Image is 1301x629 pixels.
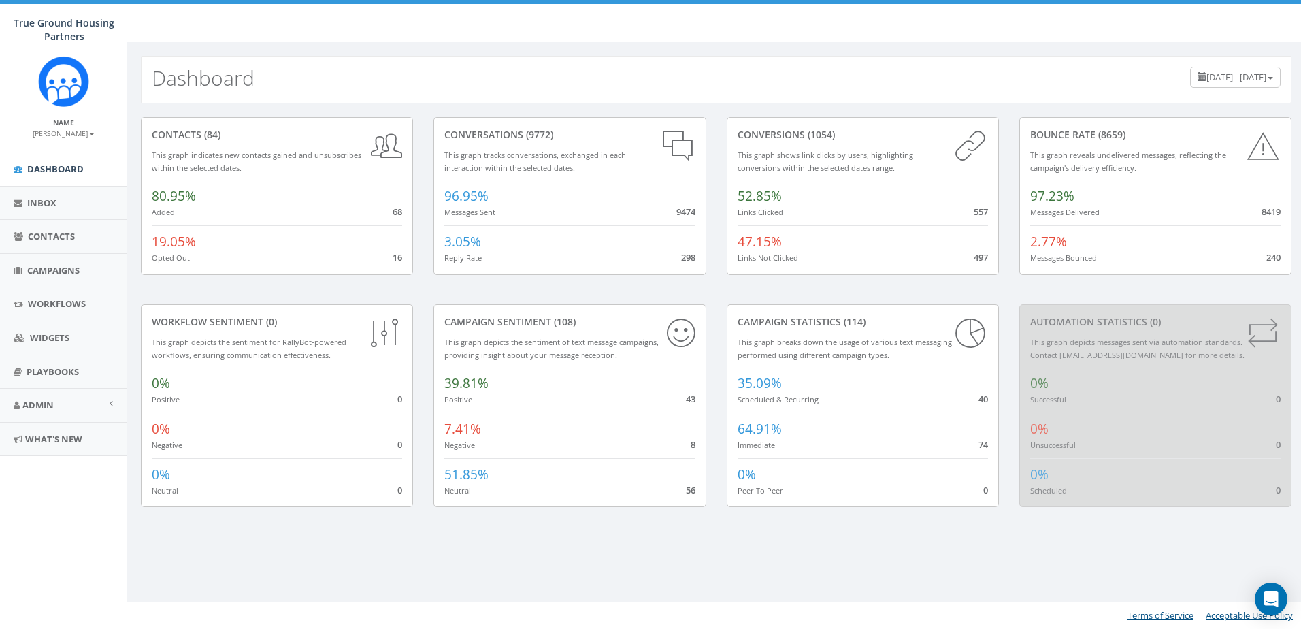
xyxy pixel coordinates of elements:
small: Added [152,207,175,217]
span: 497 [974,251,988,263]
span: 19.05% [152,233,196,251]
span: 0% [1030,466,1049,483]
span: 0% [738,466,756,483]
span: (114) [841,315,866,328]
span: 8 [691,438,695,451]
span: (108) [551,315,576,328]
small: Positive [152,394,180,404]
span: Contacts [28,230,75,242]
span: 80.95% [152,187,196,205]
small: Neutral [152,485,178,496]
small: Messages Delivered [1030,207,1100,217]
small: Messages Bounced [1030,253,1097,263]
span: 0 [397,438,402,451]
span: (0) [1147,315,1161,328]
small: This graph shows link clicks by users, highlighting conversions within the selected dates range. [738,150,913,173]
span: 9474 [676,206,695,218]
small: Positive [444,394,472,404]
a: Terms of Service [1127,609,1193,622]
span: 0 [397,393,402,405]
span: 8419 [1262,206,1281,218]
small: Immediate [738,440,775,450]
div: Bounce Rate [1030,128,1281,142]
div: conversions [738,128,988,142]
span: Widgets [30,332,69,344]
small: This graph breaks down the usage of various text messaging performed using different campaign types. [738,337,952,360]
span: 52.85% [738,187,782,205]
small: Scheduled [1030,485,1067,496]
span: 240 [1266,251,1281,263]
span: 35.09% [738,374,782,392]
small: Scheduled & Recurring [738,394,819,404]
span: 51.85% [444,466,489,483]
small: Links Not Clicked [738,253,798,263]
a: [PERSON_NAME] [33,127,95,139]
div: Campaign Sentiment [444,315,695,329]
div: Campaign Statistics [738,315,988,329]
small: Reply Rate [444,253,482,263]
span: 7.41% [444,420,481,438]
span: 0% [1030,374,1049,392]
span: (84) [201,128,220,141]
div: Open Intercom Messenger [1255,583,1287,615]
a: Acceptable Use Policy [1206,609,1293,622]
small: [PERSON_NAME] [33,129,95,138]
span: Workflows [28,297,86,310]
span: (1054) [805,128,835,141]
small: Neutral [444,485,471,496]
span: 0 [1276,438,1281,451]
div: conversations [444,128,695,142]
span: Inbox [27,197,56,209]
small: This graph reveals undelivered messages, reflecting the campaign's delivery efficiency. [1030,150,1226,173]
img: Rally_Corp_Logo_1.png [38,56,89,107]
small: This graph depicts the sentiment for RallyBot-powered workflows, ensuring communication effective... [152,337,346,360]
span: Admin [22,399,54,411]
small: Successful [1030,394,1066,404]
small: This graph depicts messages sent via automation standards. Contact [EMAIL_ADDRESS][DOMAIN_NAME] f... [1030,337,1245,360]
span: 298 [681,251,695,263]
span: 0% [1030,420,1049,438]
small: Name [53,118,74,127]
span: True Ground Housing Partners [14,16,114,43]
span: 74 [978,438,988,451]
small: This graph indicates new contacts gained and unsubscribes within the selected dates. [152,150,361,173]
div: contacts [152,128,402,142]
span: Campaigns [27,264,80,276]
span: (0) [263,315,277,328]
span: 47.15% [738,233,782,251]
span: 43 [686,393,695,405]
span: (8659) [1096,128,1125,141]
span: 0% [152,374,170,392]
span: 64.91% [738,420,782,438]
small: This graph depicts the sentiment of text message campaigns, providing insight about your message ... [444,337,659,360]
span: 0 [397,484,402,496]
div: Workflow Sentiment [152,315,402,329]
span: 0 [1276,484,1281,496]
span: 39.81% [444,374,489,392]
small: This graph tracks conversations, exchanged in each interaction within the selected dates. [444,150,626,173]
span: 96.95% [444,187,489,205]
span: 56 [686,484,695,496]
span: Playbooks [27,366,79,378]
small: Opted Out [152,253,190,263]
span: 40 [978,393,988,405]
span: Dashboard [27,163,84,175]
span: 0% [152,466,170,483]
span: 0 [1276,393,1281,405]
span: What's New [25,433,82,445]
div: Automation Statistics [1030,315,1281,329]
small: Unsuccessful [1030,440,1076,450]
span: 0 [983,484,988,496]
h2: Dashboard [152,67,254,89]
small: Peer To Peer [738,485,783,496]
span: (9772) [523,128,553,141]
span: 97.23% [1030,187,1074,205]
span: 2.77% [1030,233,1067,251]
small: Links Clicked [738,207,783,217]
small: Negative [444,440,475,450]
span: 557 [974,206,988,218]
span: 68 [393,206,402,218]
span: [DATE] - [DATE] [1206,71,1266,83]
small: Negative [152,440,182,450]
small: Messages Sent [444,207,495,217]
